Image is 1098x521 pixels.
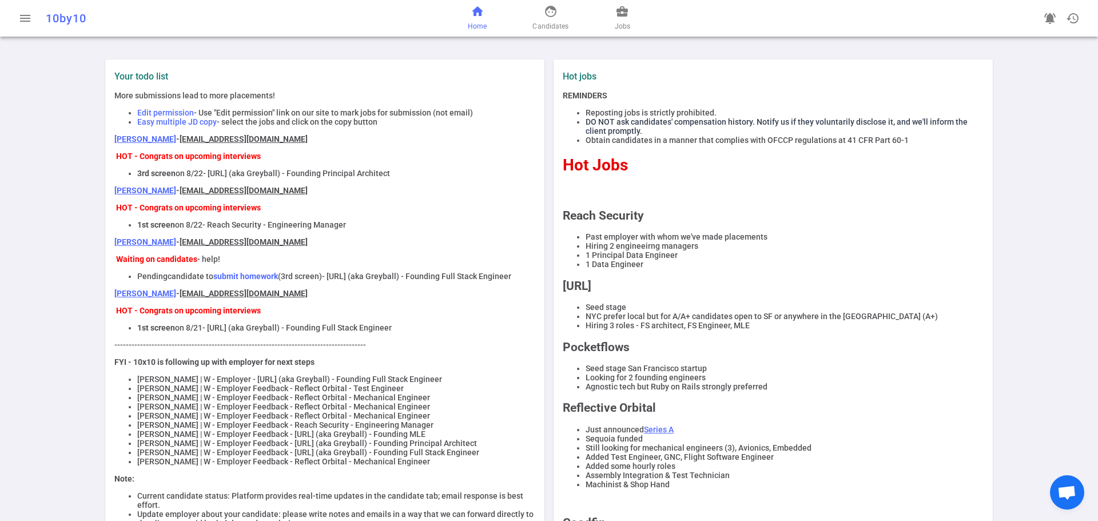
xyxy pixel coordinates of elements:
strong: - [176,134,308,144]
li: Added Test Engineer, GNC, Flight Software Engineer [586,452,984,462]
span: Home [468,21,487,32]
li: Obtain candidates in a manner that complies with OFCCP regulations at 41 CFR Part 60-1 [586,136,984,145]
span: on 8/22 [176,169,203,178]
a: Series A [644,425,674,434]
div: 10by10 [46,11,361,25]
li: [PERSON_NAME] | W - Employer Feedback - Reflect Orbital - Mechanical Engineer [137,411,535,420]
strong: - [176,289,308,298]
label: Your todo list [114,71,535,82]
span: - Reach Security - Engineering Manager [202,220,346,229]
li: Reposting jobs is strictly prohibited. [586,108,984,117]
h2: Pocketflows [563,340,984,354]
li: [PERSON_NAME] | W - Employer Feedback - [URL] (aka Greyball) - Founding MLE [137,429,535,439]
strong: REMINDERS [563,91,607,100]
u: [EMAIL_ADDRESS][DOMAIN_NAME] [180,186,308,195]
h2: Reflective Orbital [563,401,984,415]
strong: HOT - Congrats on upcoming interviews [116,152,261,161]
li: Hiring 2 engineeirng managers [586,241,984,250]
a: Candidates [532,5,568,32]
span: - help! [197,254,220,264]
span: Candidates [532,21,568,32]
span: Easy multiple JD copy [137,117,217,126]
span: - Use "Edit permission" link on our site to mark jobs for submission (not email) [194,108,473,117]
li: Seed stage San Francisco startup [586,364,984,373]
li: [PERSON_NAME] | W - Employer Feedback - Reach Security - Engineering Manager [137,420,535,429]
li: Current candidate status: Platform provides real-time updates in the candidate tab; email respons... [137,491,535,510]
button: Open menu [14,7,37,30]
li: Past employer with whom we've made placements [586,232,984,241]
li: [PERSON_NAME] | W - Employer Feedback - [URL] (aka Greyball) - Founding Principal Architect [137,439,535,448]
span: - [URL] (aka Greyball) - Founding Principal Architect [203,169,390,178]
li: Sequoia funded [586,434,984,443]
h2: Reach Security [563,209,984,222]
li: NYC prefer local but for A/A+ candidates open to SF or anywhere in the [GEOGRAPHIC_DATA] (A+) [586,312,984,321]
li: Added some hourly roles [586,462,984,471]
span: (3rd screen) [278,272,322,281]
strong: 1st screen [137,220,175,229]
span: on 8/22 [175,220,202,229]
a: Jobs [615,5,630,32]
li: [PERSON_NAME] | W - Employer Feedback - Reflect Orbital - Test Engineer [137,384,535,393]
span: - select the jobs and click on the copy button [217,117,377,126]
strong: submit homework [213,272,278,281]
u: [EMAIL_ADDRESS][DOMAIN_NAME] [180,237,308,246]
strong: FYI - 10x10 is following up with employer for next steps [114,357,315,367]
strong: HOT - Congrats on upcoming interviews [116,306,261,315]
li: Hiring 3 roles - FS architect, FS Engineer, MLE [586,321,984,330]
li: Machinist & Shop Hand [586,480,984,489]
strong: HOT - Congrats on upcoming interviews [116,203,261,212]
a: [PERSON_NAME] [114,237,176,246]
li: 1 Principal Data Engineer [586,250,984,260]
li: Still looking for mechanical engineers (3), Avionics, Embedded [586,443,984,452]
u: [EMAIL_ADDRESS][DOMAIN_NAME] [180,289,308,298]
u: [EMAIL_ADDRESS][DOMAIN_NAME] [180,134,308,144]
span: DO NOT ask candidates' compensation history. Notify us if they voluntarily disclose it, and we'll... [586,117,968,136]
strong: - [176,186,308,195]
span: face [544,5,558,18]
span: menu [18,11,32,25]
li: Looking for 2 founding engineers [586,373,984,382]
a: Go to see announcements [1039,7,1061,30]
label: Hot jobs [563,71,769,82]
span: More submissions lead to more placements! [114,91,275,100]
span: Edit permission [137,108,194,117]
li: [PERSON_NAME] | W - Employer Feedback - Reflect Orbital - Mechanical Engineer [137,393,535,402]
h2: [URL] [563,279,984,293]
li: Just announced [586,425,984,434]
strong: Waiting on candidates [116,254,197,264]
li: Seed stage [586,303,984,312]
strong: 1st screen [137,323,175,332]
span: Jobs [615,21,630,32]
a: [PERSON_NAME] [114,186,176,195]
strong: Note: [114,474,134,483]
span: - [URL] (aka Greyball) - Founding Full Stack Engineer [202,323,392,332]
span: history [1066,11,1080,25]
li: [PERSON_NAME] | W - Employer Feedback - Reflect Orbital - Mechanical Engineer [137,402,535,411]
span: Pending [137,272,168,281]
button: Open history [1061,7,1084,30]
a: [PERSON_NAME] [114,289,176,298]
li: 1 Data Engineer [586,260,984,269]
a: [PERSON_NAME] [114,134,176,144]
span: home [471,5,484,18]
strong: 3rd screen [137,169,176,178]
li: [PERSON_NAME] | W - Employer - [URL] (aka Greyball) - Founding Full Stack Engineer [137,375,535,384]
li: Agnostic tech but Ruby on Rails strongly preferred [586,382,984,391]
span: candidate to [168,272,213,281]
p: ---------------------------------------------------------------------------------------- [114,340,535,349]
span: on 8/21 [175,323,202,332]
span: - [URL] (aka Greyball) - Founding Full Stack Engineer [322,272,511,281]
a: Open chat [1050,475,1084,510]
span: Hot Jobs [563,156,628,174]
li: Assembly Integration & Test Technician [586,471,984,480]
strong: - [176,237,308,246]
a: Home [468,5,487,32]
li: [PERSON_NAME] | W - Employer Feedback - Reflect Orbital - Mechanical Engineer [137,457,535,466]
span: business_center [615,5,629,18]
span: notifications_active [1043,11,1057,25]
li: [PERSON_NAME] | W - Employer Feedback - [URL] (aka Greyball) - Founding Full Stack Engineer [137,448,535,457]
